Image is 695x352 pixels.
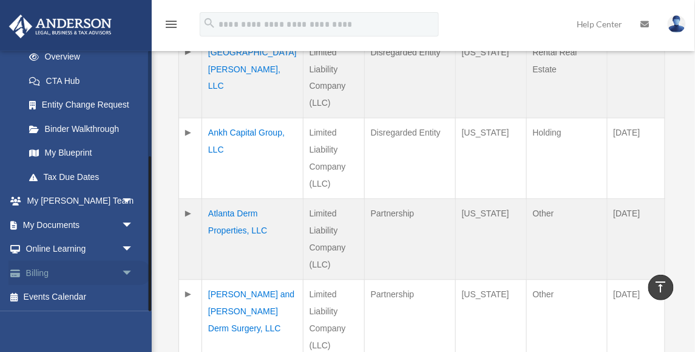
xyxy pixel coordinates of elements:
td: [US_STATE] [455,119,526,199]
td: Rental Real Estate [526,38,607,119]
td: Partnership [364,199,455,280]
a: My Documentsarrow_drop_down [8,213,152,237]
td: Disregarded Entity [364,38,455,119]
td: Limited Liability Company (LLC) [303,199,364,280]
i: search [203,16,216,30]
a: Entity Change Request [17,93,146,117]
img: Anderson Advisors Platinum Portal [5,15,115,38]
td: Limited Liability Company (LLC) [303,38,364,119]
span: arrow_drop_down [121,237,146,262]
a: vertical_align_top [648,275,674,300]
img: User Pic [668,15,686,33]
td: Atlanta Derm Properties, LLC [202,199,303,280]
td: Limited Liability Company (LLC) [303,119,364,199]
a: Events Calendar [8,285,152,309]
td: Other [526,199,607,280]
a: Billingarrow_drop_down [8,261,152,285]
td: [DATE] [607,119,665,199]
a: CTA Hub [17,69,146,93]
span: arrow_drop_down [121,261,146,286]
span: arrow_drop_down [121,213,146,238]
a: Tax Due Dates [17,165,146,189]
a: My Blueprint [17,141,146,165]
td: Disregarded Entity [364,119,455,199]
i: vertical_align_top [654,280,668,294]
td: Ankh Capital Group, LLC [202,119,303,199]
a: Overview [17,45,140,69]
a: Online Learningarrow_drop_down [8,237,152,261]
a: menu [164,21,178,32]
span: arrow_drop_down [121,189,146,214]
i: menu [164,17,178,32]
td: [GEOGRAPHIC_DATA][PERSON_NAME], LLC [202,38,303,119]
a: Binder Walkthrough [17,117,146,141]
a: My [PERSON_NAME] Teamarrow_drop_down [8,189,152,213]
td: Holding [526,119,607,199]
td: [US_STATE] [455,199,526,280]
td: [DATE] [607,199,665,280]
td: [US_STATE] [455,38,526,119]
